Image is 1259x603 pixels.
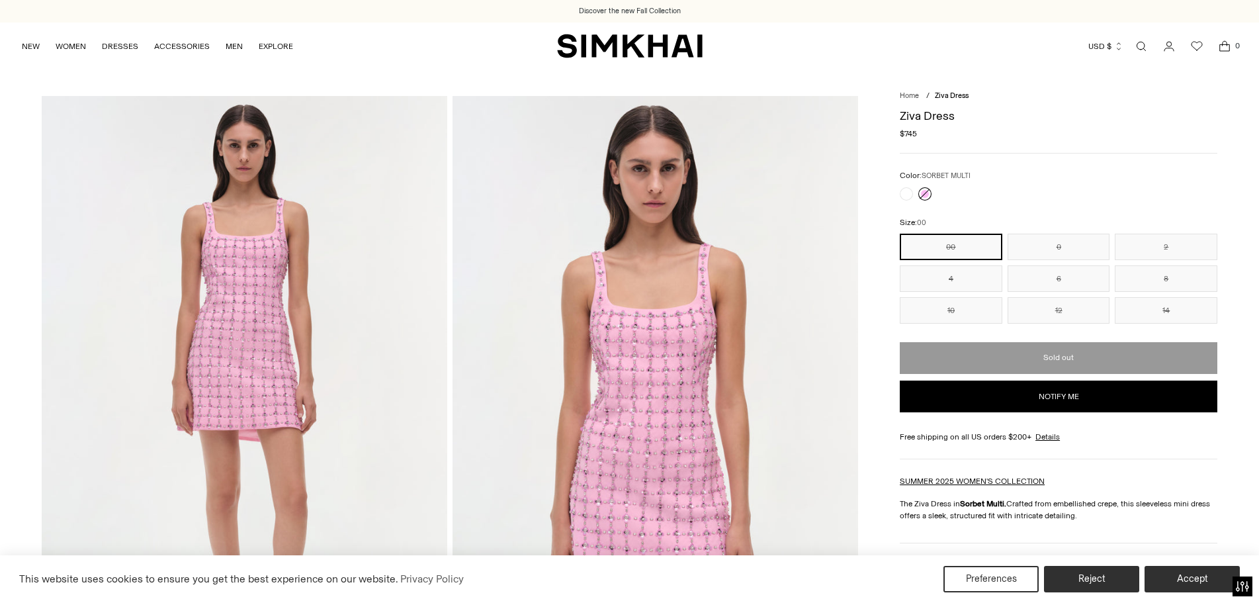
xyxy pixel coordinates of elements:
button: 2 [1115,234,1217,260]
span: SORBET MULTI [922,171,971,180]
button: 00 [900,234,1002,260]
button: Reject [1044,566,1139,592]
a: Details [1035,431,1060,443]
a: DRESSES [102,32,138,61]
strong: Sorbet Multi. [960,499,1006,508]
span: 0 [1231,40,1243,52]
h1: Ziva Dress [900,110,1217,122]
button: 4 [900,265,1002,292]
span: $745 [900,128,917,140]
span: This website uses cookies to ensure you get the best experience on our website. [19,573,398,585]
button: Accept [1145,566,1240,592]
button: 8 [1115,265,1217,292]
div: Free shipping on all US orders $200+ [900,431,1217,443]
button: 6 [1008,265,1110,292]
button: 10 [900,297,1002,324]
button: 12 [1008,297,1110,324]
p: The Ziva Dress in Crafted from embellished crepe, this sleeveless mini dress offers a sleek, stru... [900,498,1217,522]
span: Ziva Dress [935,91,969,100]
label: Color: [900,169,971,182]
a: Open cart modal [1211,33,1238,60]
button: USD $ [1088,32,1123,61]
a: Home [900,91,919,100]
button: Preferences [943,566,1039,592]
button: 0 [1008,234,1110,260]
a: WOMEN [56,32,86,61]
a: SUMMER 2025 WOMEN'S COLLECTION [900,477,1045,486]
div: / [926,91,930,102]
label: Size: [900,216,926,229]
a: ACCESSORIES [154,32,210,61]
a: EXPLORE [259,32,293,61]
button: Notify me [900,381,1217,412]
a: Privacy Policy (opens in a new tab) [398,569,466,589]
a: SIMKHAI [557,33,703,59]
nav: breadcrumbs [900,91,1217,102]
a: MEN [226,32,243,61]
button: Size & Fit [900,543,1217,577]
a: Wishlist [1184,33,1210,60]
button: 14 [1115,297,1217,324]
a: NEW [22,32,40,61]
a: Discover the new Fall Collection [579,6,681,17]
a: Go to the account page [1156,33,1182,60]
a: Open search modal [1128,33,1154,60]
span: 00 [917,218,926,227]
